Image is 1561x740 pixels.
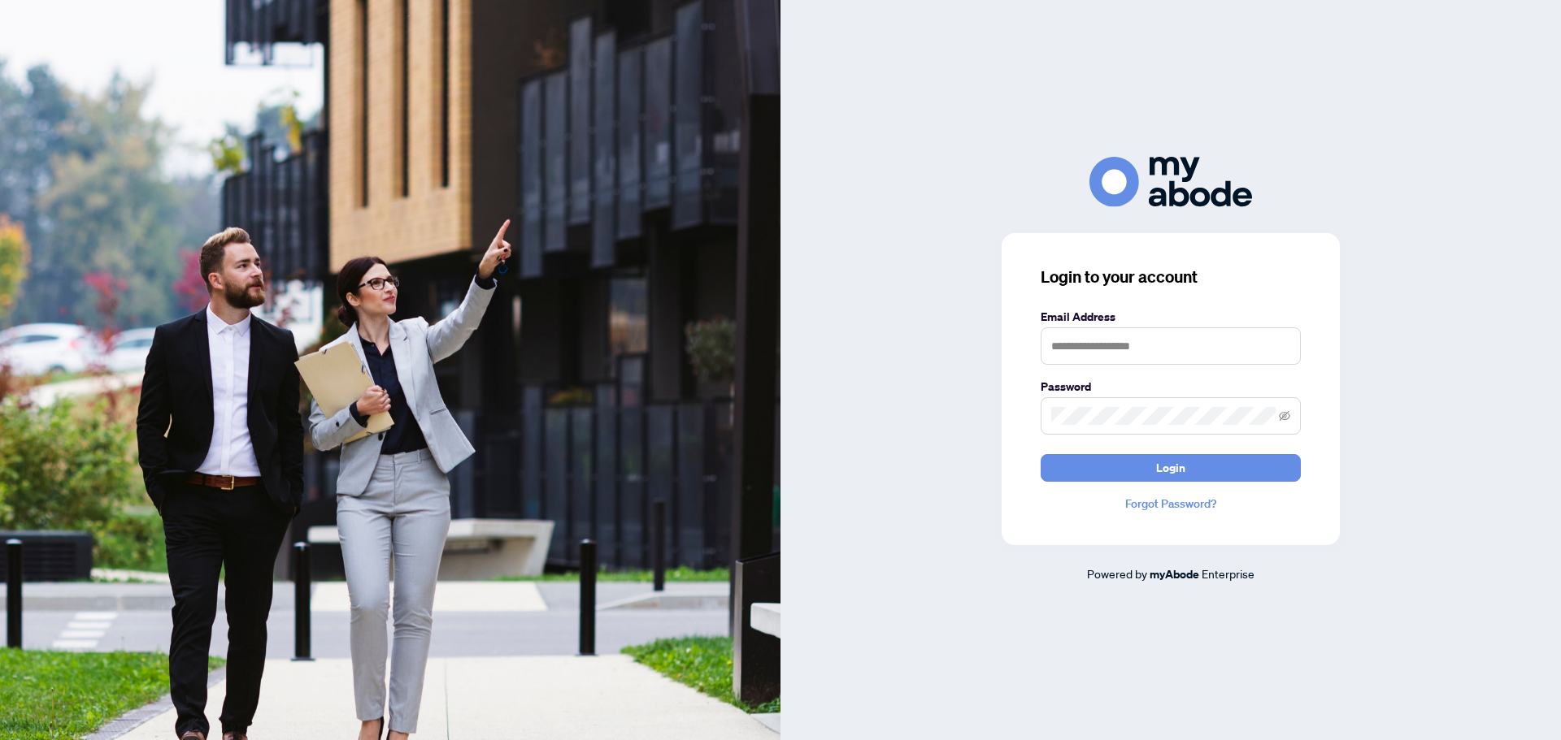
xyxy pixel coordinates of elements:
[1087,566,1147,581] span: Powered by
[1041,495,1301,513] a: Forgot Password?
[1041,454,1301,482] button: Login
[1089,157,1252,206] img: ma-logo
[1156,455,1185,481] span: Login
[1041,266,1301,288] h3: Login to your account
[1041,308,1301,326] label: Email Address
[1150,565,1199,583] a: myAbode
[1202,566,1254,581] span: Enterprise
[1041,378,1301,396] label: Password
[1279,410,1290,422] span: eye-invisible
